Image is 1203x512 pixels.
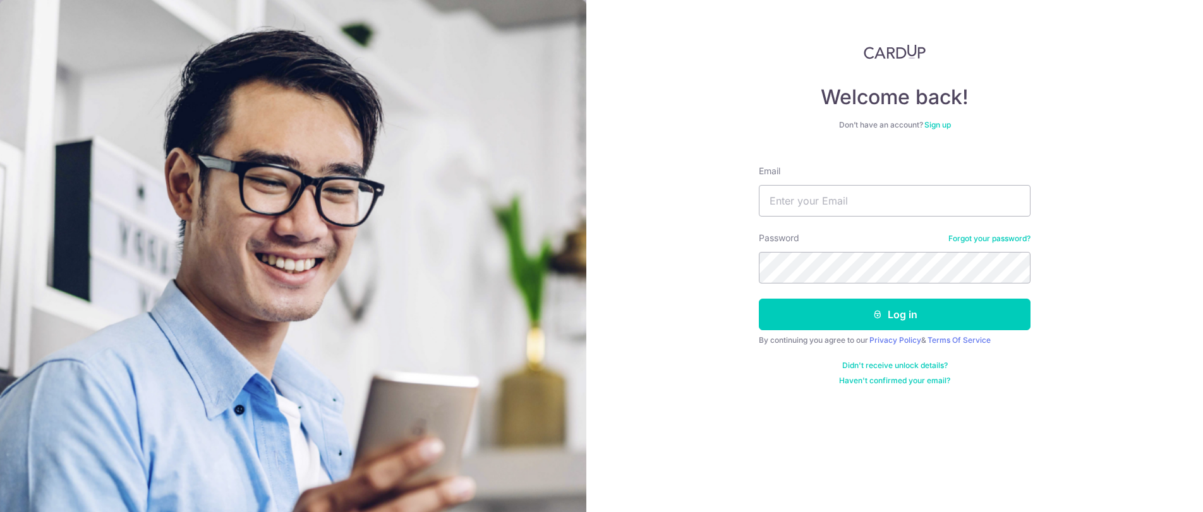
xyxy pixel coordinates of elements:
a: Sign up [924,120,951,129]
button: Log in [759,299,1031,330]
a: Didn't receive unlock details? [842,360,948,371]
label: Password [759,232,799,244]
a: Terms Of Service [928,335,991,345]
label: Email [759,165,780,177]
a: Privacy Policy [869,335,921,345]
input: Enter your Email [759,185,1031,217]
a: Haven't confirmed your email? [839,376,950,386]
a: Forgot your password? [948,234,1031,244]
h4: Welcome back! [759,85,1031,110]
img: CardUp Logo [864,44,926,59]
div: By continuing you agree to our & [759,335,1031,345]
div: Don’t have an account? [759,120,1031,130]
